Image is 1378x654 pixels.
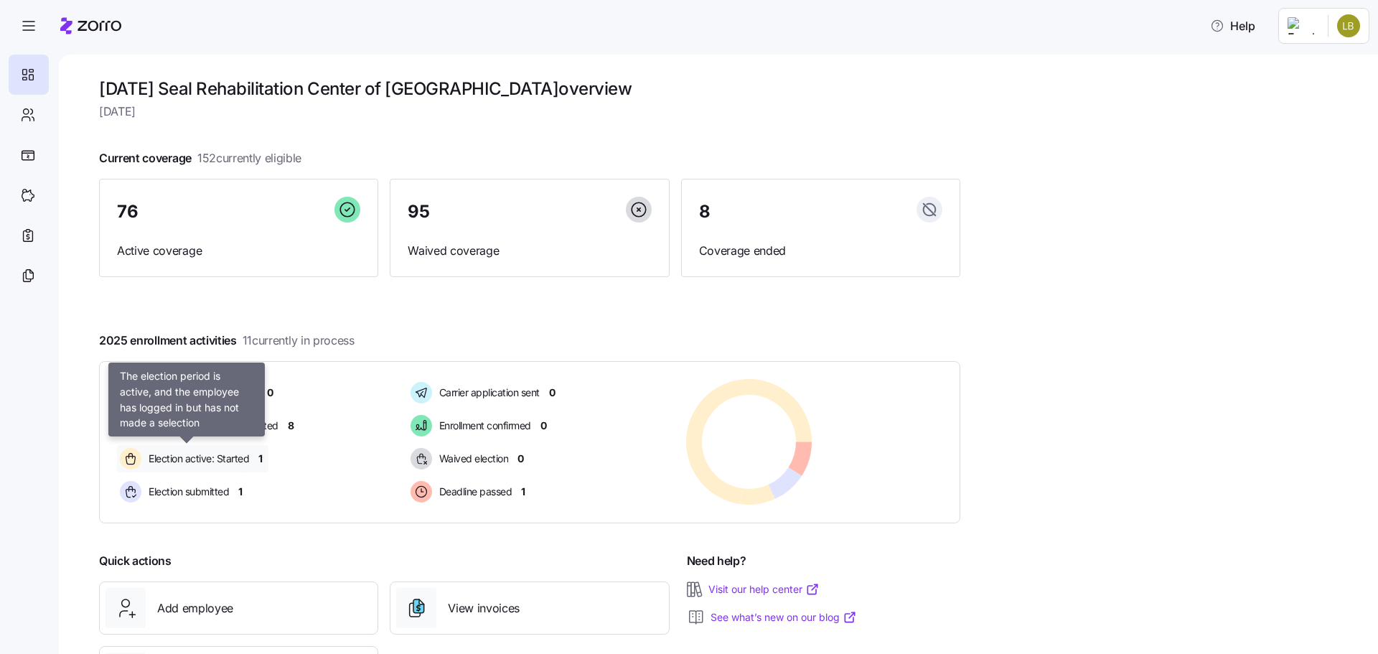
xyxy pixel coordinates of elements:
span: Help [1210,17,1255,34]
span: Active coverage [117,242,360,260]
span: 11 currently in process [243,332,355,350]
img: Employer logo [1288,17,1316,34]
span: 0 [267,386,273,400]
span: Election submitted [144,485,229,499]
span: 0 [517,452,524,466]
span: View invoices [448,599,520,617]
h1: [DATE] Seal Rehabilitation Center of [GEOGRAPHIC_DATA] overview [99,78,960,100]
span: [DATE] [99,103,960,121]
a: Visit our help center [708,582,820,597]
span: Need help? [687,552,746,570]
span: 1 [521,485,525,499]
span: Enrollment confirmed [435,419,531,433]
span: 1 [238,485,243,499]
a: See what’s new on our blog [711,610,857,625]
span: 152 currently eligible [197,149,301,167]
button: Help [1199,11,1267,40]
span: Current coverage [99,149,301,167]
span: 76 [117,203,138,220]
span: Waived election [435,452,509,466]
span: 2025 enrollment activities [99,332,355,350]
span: 0 [540,419,547,433]
img: 1af8aab67717610295fc0a914effc0fd [1337,14,1360,37]
span: Coverage ended [699,242,942,260]
span: Election active: Started [144,452,249,466]
span: 95 [408,203,429,220]
span: 8 [288,419,294,433]
span: Carrier application sent [435,386,540,400]
span: Waived coverage [408,242,651,260]
span: Deadline passed [435,485,512,499]
span: Pending election window [144,386,258,400]
span: 8 [699,203,711,220]
span: Add employee [157,599,233,617]
span: Quick actions [99,552,172,570]
span: 1 [258,452,263,466]
span: 0 [549,386,556,400]
span: Election active: Hasn't started [144,419,278,433]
